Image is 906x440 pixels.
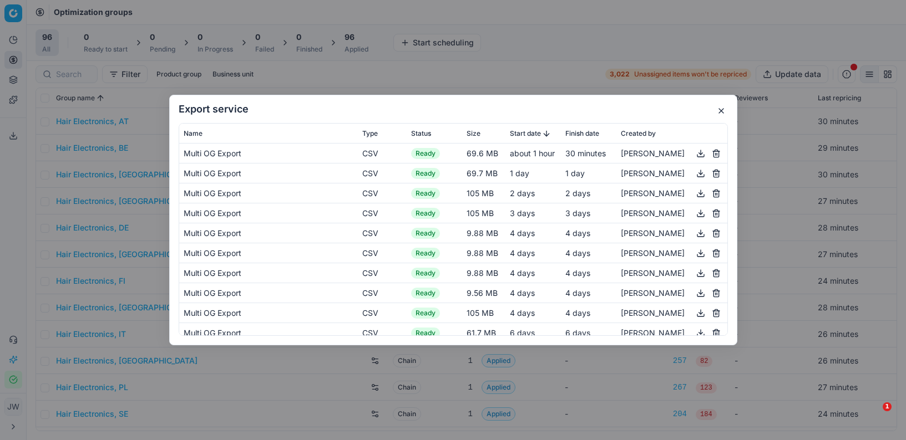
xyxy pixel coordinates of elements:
[467,308,501,319] div: 105 MB
[362,328,402,339] div: CSV
[621,267,723,280] div: [PERSON_NAME]
[510,129,541,138] span: Start date
[510,248,535,258] span: 4 days
[411,208,440,219] span: Ready
[362,308,402,319] div: CSV
[621,286,723,300] div: [PERSON_NAME]
[184,208,353,219] div: Multi OG Export
[467,148,501,159] div: 69.6 MB
[362,248,402,259] div: CSV
[565,208,590,218] span: 3 days
[362,268,402,279] div: CSV
[621,187,723,200] div: [PERSON_NAME]
[411,148,440,159] span: Ready
[411,228,440,239] span: Ready
[362,168,402,179] div: CSV
[621,247,723,260] div: [PERSON_NAME]
[467,129,480,138] span: Size
[362,129,378,138] span: Type
[184,168,353,179] div: Multi OG Export
[467,248,501,259] div: 9.88 MB
[621,207,723,220] div: [PERSON_NAME]
[565,129,599,138] span: Finish date
[467,228,501,239] div: 9.88 MB
[184,188,353,199] div: Multi OG Export
[510,208,535,218] span: 3 days
[510,168,529,178] span: 1 day
[510,228,535,238] span: 4 days
[565,268,590,278] span: 4 days
[411,308,440,319] span: Ready
[184,228,353,239] div: Multi OG Export
[510,188,535,198] span: 2 days
[184,288,353,299] div: Multi OG Export
[411,288,440,299] span: Ready
[467,328,501,339] div: 61.7 MB
[860,402,887,429] iframe: Intercom live chat
[362,148,402,159] div: CSV
[565,149,606,158] span: 30 minutes
[362,208,402,219] div: CSV
[541,128,552,139] button: Sorted by Start date descending
[362,288,402,299] div: CSV
[411,168,440,179] span: Ready
[362,188,402,199] div: CSV
[565,248,590,258] span: 4 days
[179,104,728,114] h2: Export service
[411,248,440,259] span: Ready
[565,168,585,178] span: 1 day
[510,268,535,278] span: 4 days
[621,167,723,180] div: [PERSON_NAME]
[510,149,555,158] span: about 1 hour
[411,129,431,138] span: Status
[621,326,723,340] div: [PERSON_NAME]
[184,268,353,279] div: Multi OG Export
[565,188,590,198] span: 2 days
[621,129,656,138] span: Created by
[467,208,501,219] div: 105 MB
[411,188,440,199] span: Ready
[467,268,501,279] div: 9.88 MB
[565,308,590,318] span: 4 days
[883,402,892,411] span: 1
[510,288,535,298] span: 4 days
[362,228,402,239] div: CSV
[621,227,723,240] div: [PERSON_NAME]
[184,308,353,319] div: Multi OG Export
[565,228,590,238] span: 4 days
[467,288,501,299] div: 9.56 MB
[467,168,501,179] div: 69.7 MB
[184,129,203,138] span: Name
[467,188,501,199] div: 105 MB
[184,148,353,159] div: Multi OG Export
[411,268,440,279] span: Ready
[510,308,535,318] span: 4 days
[510,328,535,337] span: 6 days
[411,328,440,339] span: Ready
[565,288,590,298] span: 4 days
[621,306,723,320] div: [PERSON_NAME]
[565,328,590,337] span: 6 days
[621,147,723,160] div: [PERSON_NAME]
[184,328,353,339] div: Multi OG Export
[184,248,353,259] div: Multi OG Export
